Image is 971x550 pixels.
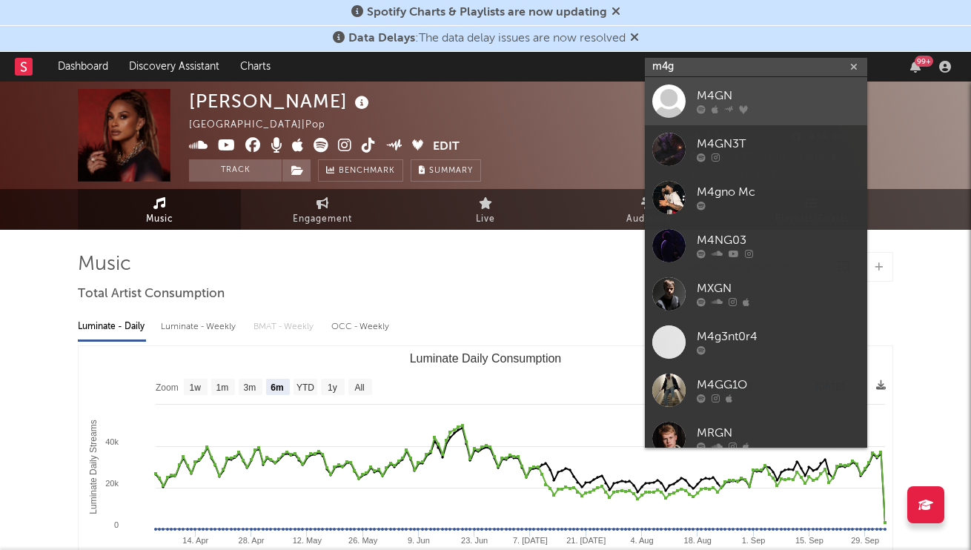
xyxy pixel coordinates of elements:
text: YTD [296,382,314,393]
button: 99+ [910,61,921,73]
span: Dismiss [612,7,620,19]
text: 20k [105,479,119,488]
text: 1w [190,382,202,393]
div: M4gno Mc [697,184,860,202]
div: OCC - Weekly [331,314,391,339]
text: 12. May [293,536,322,545]
text: 4. Aug [630,536,653,545]
div: M4NG03 [697,232,860,250]
a: Engagement [241,189,404,230]
text: 21. [DATE] [566,536,606,545]
a: M4gno Mc [645,173,867,222]
text: 40k [105,437,119,446]
input: Search for artists [645,58,867,76]
text: 6m [271,382,283,393]
text: Luminate Daily Consumption [410,352,562,365]
a: Music [78,189,241,230]
button: Track [189,159,282,182]
text: 3m [244,382,256,393]
a: MXGN [645,270,867,318]
text: 15. Sep [795,536,823,545]
a: Benchmark [318,159,403,182]
div: M4GN3T [697,136,860,153]
span: Benchmark [339,162,395,180]
button: Summary [411,159,481,182]
div: M4GN [697,87,860,105]
div: MXGN [697,280,860,298]
span: Data Delays [348,33,415,44]
text: 1y [328,382,337,393]
a: M4GG1O [645,366,867,414]
span: Total Artist Consumption [78,285,225,303]
text: 29. Sep [851,536,879,545]
text: 14. Apr [182,536,208,545]
button: Edit [433,138,460,156]
div: Luminate - Daily [78,314,146,339]
a: M4NG03 [645,222,867,270]
a: Dashboard [47,52,119,82]
text: 28. Apr [239,536,265,545]
div: 99 + [915,56,933,67]
text: 1. Sep [742,536,766,545]
text: 18. Aug [684,536,712,545]
span: Engagement [293,211,352,228]
div: [PERSON_NAME] [189,89,373,113]
div: Luminate - Weekly [161,314,239,339]
a: Charts [230,52,281,82]
text: 1m [216,382,229,393]
a: Discovery Assistant [119,52,230,82]
span: Dismiss [630,33,639,44]
div: MRGN [697,425,860,443]
a: M4g3nt0r4 [645,318,867,366]
div: M4GG1O [697,377,860,394]
text: Luminate Daily Streams [88,420,99,514]
text: 7. [DATE] [513,536,548,545]
span: Music [146,211,173,228]
text: 23. Jun [461,536,488,545]
span: : The data delay issues are now resolved [348,33,626,44]
div: [GEOGRAPHIC_DATA] | Pop [189,116,342,134]
a: Live [404,189,567,230]
a: Audience [567,189,730,230]
text: 9. Jun [408,536,430,545]
a: M4GN3T [645,125,867,173]
a: MRGN [645,414,867,463]
div: M4g3nt0r4 [697,328,860,346]
text: 26. May [348,536,378,545]
span: Live [476,211,495,228]
span: Audience [626,211,672,228]
text: All [354,382,364,393]
text: Zoom [156,382,179,393]
text: 0 [114,520,119,529]
a: M4GN [645,77,867,125]
span: Summary [429,167,473,175]
span: Spotify Charts & Playlists are now updating [367,7,607,19]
